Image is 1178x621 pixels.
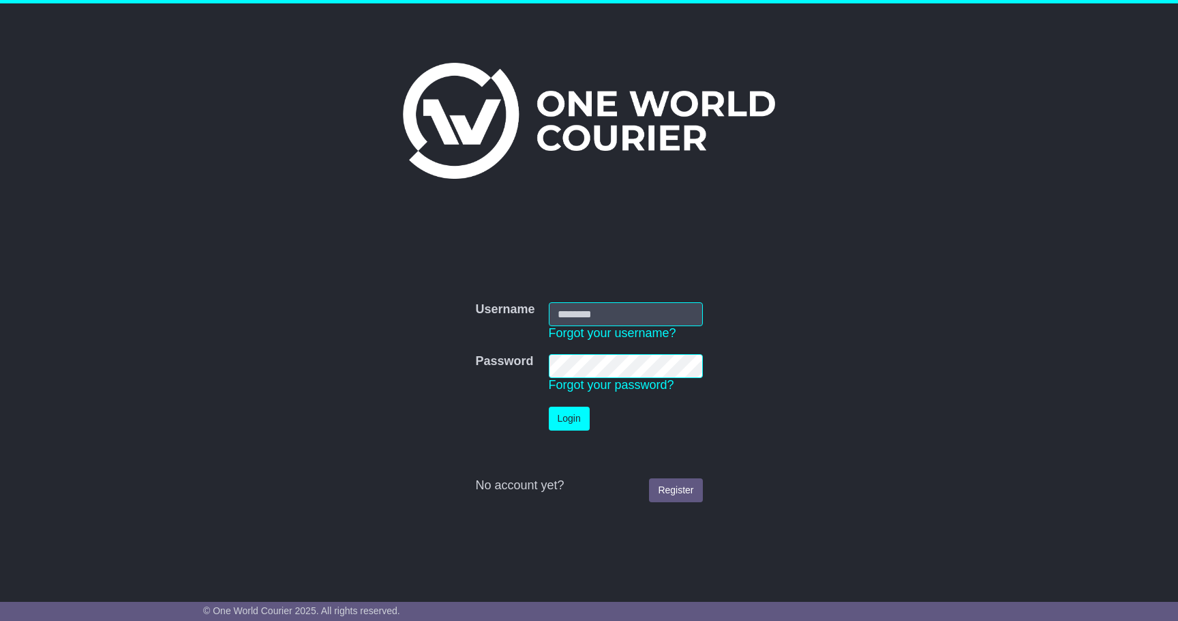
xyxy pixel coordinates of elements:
div: No account yet? [475,478,702,493]
span: © One World Courier 2025. All rights reserved. [203,605,400,616]
img: One World [403,63,775,179]
a: Forgot your password? [549,378,674,392]
label: Password [475,354,533,369]
button: Login [549,407,590,431]
label: Username [475,302,534,317]
a: Forgot your username? [549,326,676,340]
a: Register [649,478,702,502]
